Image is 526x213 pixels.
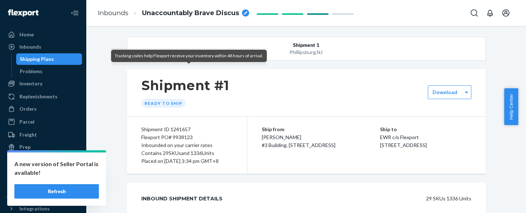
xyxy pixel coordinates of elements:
button: Close Navigation [68,6,82,20]
div: Inbounded on your carrier rates [141,141,233,149]
button: Open notifications [483,6,497,20]
h1: Shipment #1 [141,78,230,93]
div: Flexport PO# 9938123 [141,133,233,141]
div: Placed on [DATE] 3:34 pm GMT+8 [141,157,233,165]
a: Parcel [4,116,82,128]
div: Prep [19,143,31,151]
div: Contains 29 SKUs and 1336 Units [141,149,233,157]
div: Tracking codes help Flexport receive your inventory within 48 hours of arrival. [111,50,267,62]
a: Billing [4,179,82,191]
button: Shipment 1Phillipsburg,NJ [127,37,486,61]
div: 29 SKUs 1336 Units [239,191,471,206]
a: Returns [4,154,82,165]
a: Prep [4,141,82,153]
div: Shipment ID 1241657 [141,125,233,133]
button: Help Center [504,88,518,125]
p: Ship to [380,125,471,133]
div: Orders [19,105,37,112]
div: Replenishments [19,93,58,100]
span: [STREET_ADDRESS] [380,142,427,148]
div: Inbound Shipment Details [141,191,223,206]
span: Shipment 1 [293,41,319,49]
div: Inventory [19,80,42,87]
div: Shipping Plans [20,56,54,63]
div: Phillipsburg , NJ [163,49,449,56]
div: Inbounds [19,43,41,50]
label: Download [433,89,457,96]
a: Problems [16,66,82,77]
a: Replenishments [4,91,82,102]
p: A new version of Seller Portal is available! [14,160,99,177]
div: Ready to ship [141,99,186,108]
a: Inbounds [98,9,128,17]
div: Freight [19,131,37,138]
img: Flexport logo [8,9,38,17]
div: Problems [20,68,42,75]
a: Shipping Plans [16,53,82,65]
a: Inbounds [4,41,82,53]
span: Unaccountably Brave Discus [142,9,239,18]
button: Open Search Box [467,6,481,20]
a: Reporting [4,167,82,178]
div: Integrations [19,205,50,212]
div: Home [19,31,34,38]
ol: breadcrumbs [92,3,255,24]
button: Open account menu [499,6,513,20]
p: Ship from [262,125,380,133]
span: [PERSON_NAME] #3 Building, [STREET_ADDRESS] [262,134,335,148]
a: Inventory [4,78,82,89]
p: EWR c/o Flexport [380,133,471,141]
div: Parcel [19,118,35,125]
a: Home [4,29,82,40]
a: Freight [4,129,82,141]
button: Refresh [14,184,99,199]
a: Orders [4,103,82,115]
